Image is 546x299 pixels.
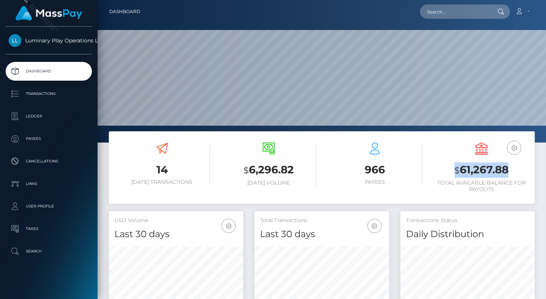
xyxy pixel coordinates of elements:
h3: 14 [114,162,210,177]
h6: Payees [328,179,423,185]
a: Cancellations [6,152,92,171]
h3: 61,267.88 [434,162,529,178]
img: MassPay Logo [15,6,82,21]
p: Ledger [9,111,89,122]
a: Ledger [6,107,92,126]
h3: 6,296.82 [221,162,316,178]
a: Search [6,242,92,261]
h5: Transactions Status [406,217,529,224]
a: Payees [6,129,92,148]
h5: USD Volume [114,217,238,224]
h6: Total Available Balance for Payouts [434,180,529,192]
a: Dashboard [109,4,140,20]
h4: Last 30 days [114,228,238,241]
p: Transactions [9,88,89,99]
p: Dashboard [9,66,89,77]
h5: Total Transactions [260,217,383,224]
span: Luminary Play Operations Limited [6,37,92,44]
p: Search [9,246,89,257]
a: Taxes [6,219,92,238]
p: Cancellations [9,156,89,167]
a: Transactions [6,84,92,103]
p: Links [9,178,89,189]
a: Dashboard [6,62,92,81]
h6: [DATE] Volume [221,180,316,186]
input: Search... [420,5,490,19]
h6: [DATE] Transactions [114,179,210,185]
h3: 966 [328,162,423,177]
small: $ [454,165,460,176]
p: Taxes [9,223,89,234]
p: Payees [9,133,89,144]
a: User Profile [6,197,92,216]
a: Links [6,174,92,193]
h4: Daily Distribution [406,228,529,241]
small: $ [244,165,249,176]
p: User Profile [9,201,89,212]
h4: Last 30 days [260,228,383,241]
img: Luminary Play Operations Limited [9,34,21,47]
